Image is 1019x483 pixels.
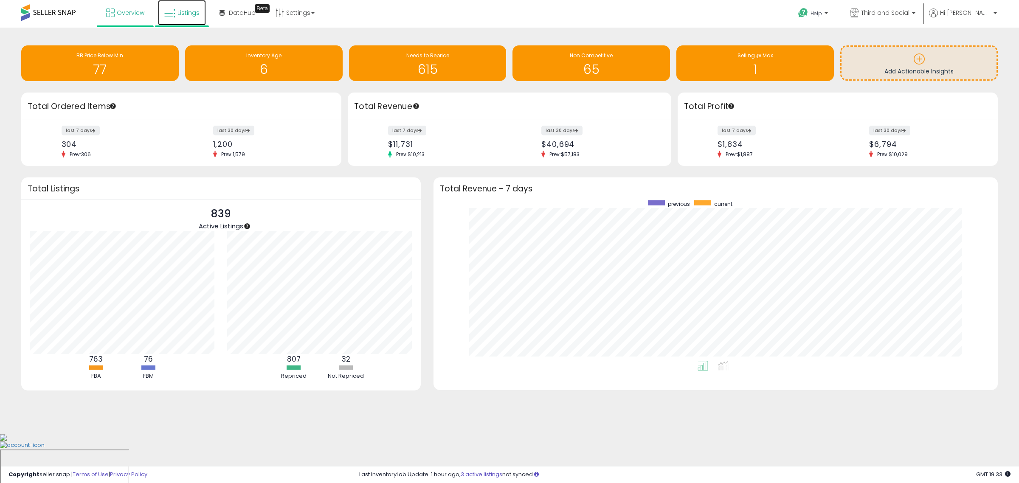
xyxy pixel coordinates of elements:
div: $1,834 [718,140,831,149]
span: Add Actionable Insights [884,67,954,76]
span: Prev: 1,579 [217,151,249,158]
b: 807 [287,354,301,364]
p: 839 [199,206,243,222]
h1: 6 [189,62,338,76]
div: $11,731 [388,140,503,149]
span: Non Competitive [570,52,613,59]
span: Help [811,10,822,17]
h1: 77 [25,62,175,76]
a: BB Price Below Min 77 [21,45,179,81]
span: DataHub [229,8,256,17]
a: Needs to Reprice 615 [349,45,507,81]
label: last 7 days [62,126,100,135]
div: Repriced [268,372,319,380]
div: Tooltip anchor [109,102,117,110]
label: last 30 days [541,126,583,135]
span: Listings [177,8,200,17]
span: Overview [117,8,144,17]
a: Inventory Age 6 [185,45,343,81]
span: Prev: $57,183 [545,151,584,158]
h3: Total Profit [684,101,991,112]
span: Hi [PERSON_NAME] [940,8,991,17]
span: Inventory Age [246,52,281,59]
span: Prev: $10,029 [873,151,912,158]
h3: Total Revenue [354,101,665,112]
h1: 615 [353,62,502,76]
div: Tooltip anchor [255,4,270,13]
div: Tooltip anchor [727,102,735,110]
h3: Total Listings [28,185,414,192]
label: last 30 days [213,126,254,135]
b: 763 [89,354,103,364]
div: FBM [123,372,174,380]
span: Prev: 306 [65,151,95,158]
span: Third and Social [861,8,909,17]
span: previous [668,200,690,208]
div: $6,794 [869,140,983,149]
b: 32 [341,354,350,364]
span: Needs to Reprice [406,52,449,59]
div: 304 [62,140,175,149]
a: Non Competitive 65 [512,45,670,81]
span: Prev: $1,887 [721,151,757,158]
a: Add Actionable Insights [842,47,996,79]
a: Help [791,1,836,28]
div: Tooltip anchor [243,222,251,230]
b: 76 [144,354,153,364]
label: last 30 days [869,126,910,135]
span: Selling @ Max [738,52,773,59]
span: Active Listings [199,222,243,230]
div: Not Repriced [321,372,372,380]
a: Hi [PERSON_NAME] [929,8,997,28]
div: $40,694 [541,140,656,149]
label: last 7 days [388,126,426,135]
i: Get Help [798,8,808,18]
span: Prev: $10,213 [392,151,429,158]
h1: 65 [517,62,666,76]
h1: 1 [681,62,830,76]
label: last 7 days [718,126,756,135]
h3: Total Revenue - 7 days [440,185,991,192]
span: BB Price Below Min [76,52,123,59]
div: FBA [70,372,121,380]
h3: Total Ordered Items [28,101,335,112]
div: 1,200 [213,140,327,149]
div: Tooltip anchor [412,102,420,110]
a: Selling @ Max 1 [676,45,834,81]
span: current [714,200,732,208]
